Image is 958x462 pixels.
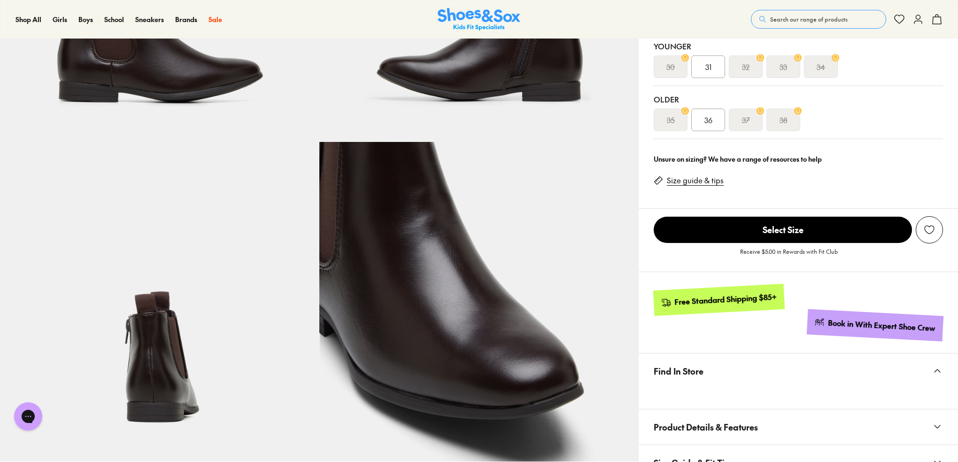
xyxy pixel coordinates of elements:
[654,413,758,441] span: Product Details & Features
[780,61,787,72] s: 33
[780,114,788,125] s: 38
[704,114,712,125] span: 36
[438,8,520,31] img: SNS_Logo_Responsive.svg
[667,175,724,186] a: Size guide & tips
[770,15,848,23] span: Search our range of products
[654,389,943,398] iframe: Find in Store
[78,15,93,24] a: Boys
[438,8,520,31] a: Shoes & Sox
[705,61,711,72] span: 31
[654,94,943,105] div: Older
[740,247,838,264] p: Receive $5.00 in Rewards with Fit Club
[751,10,886,29] button: Search our range of products
[817,61,825,72] s: 34
[209,15,222,24] a: Sale
[654,216,912,243] button: Select Size
[653,284,785,316] a: Free Standard Shipping $85+
[916,216,943,243] button: Add to Wishlist
[53,15,67,24] a: Girls
[9,399,47,434] iframe: Gorgias live chat messenger
[135,15,164,24] a: Sneakers
[639,353,958,389] button: Find In Store
[674,291,777,307] div: Free Standard Shipping $85+
[104,15,124,24] a: School
[742,114,750,125] s: 37
[828,318,936,334] div: Book in With Expert Shoe Crew
[654,154,943,164] div: Unsure on sizing? We have a range of resources to help
[175,15,197,24] a: Brands
[319,142,639,462] img: 7-480460_1
[807,309,943,341] a: Book in With Expert Shoe Crew
[667,114,675,125] s: 35
[666,61,675,72] s: 30
[742,61,749,72] s: 32
[639,409,958,445] button: Product Details & Features
[15,15,41,24] a: Shop All
[654,357,703,385] span: Find In Store
[654,40,943,52] div: Younger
